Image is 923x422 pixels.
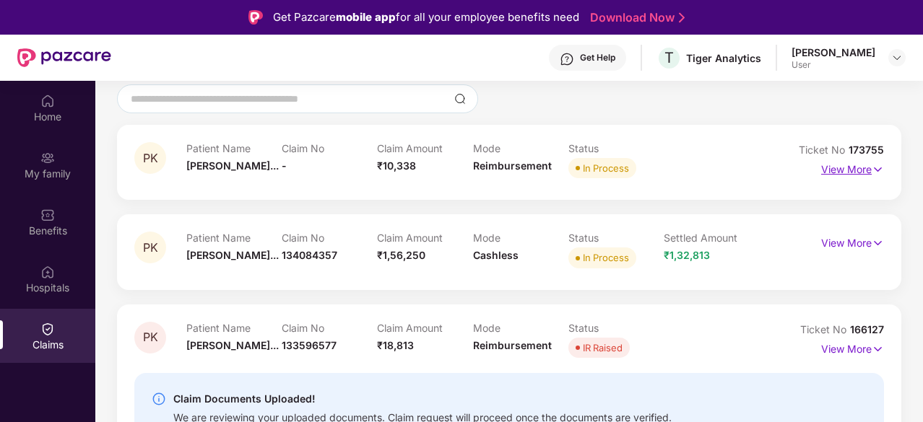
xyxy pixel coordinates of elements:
img: svg+xml;base64,PHN2ZyB4bWxucz0iaHR0cDovL3d3dy53My5vcmcvMjAwMC9zdmciIHdpZHRoPSIxNyIgaGVpZ2h0PSIxNy... [872,162,884,177]
p: Mode [473,322,568,334]
img: svg+xml;base64,PHN2ZyBpZD0iSGVscC0zMngzMiIgeG1sbnM9Imh0dHA6Ly93d3cudzMub3JnLzIwMDAvc3ZnIiB3aWR0aD... [560,52,574,66]
img: svg+xml;base64,PHN2ZyBpZD0iSW5mby0yMHgyMCIgeG1sbnM9Imh0dHA6Ly93d3cudzMub3JnLzIwMDAvc3ZnIiB3aWR0aD... [152,392,166,406]
span: PK [143,331,158,343]
div: [PERSON_NAME] [792,45,875,59]
span: ₹18,813 [377,339,414,351]
span: Reimbursement [473,159,552,172]
p: View More [821,232,884,251]
p: Patient Name [186,232,282,244]
img: svg+xml;base64,PHN2ZyBpZD0iU2VhcmNoLTMyeDMyIiB4bWxucz0iaHR0cDovL3d3dy53My5vcmcvMjAwMC9zdmciIHdpZH... [454,93,466,105]
span: ₹10,338 [377,159,416,172]
p: Status [568,322,664,334]
img: svg+xml;base64,PHN2ZyB3aWR0aD0iMjAiIGhlaWdodD0iMjAiIHZpZXdCb3g9IjAgMCAyMCAyMCIgZmlsbD0ibm9uZSIgeG... [40,151,55,165]
div: Get Help [580,52,615,63]
div: User [792,59,875,71]
p: Claim No [282,232,377,244]
p: Claim Amount [377,232,472,244]
span: PK [143,242,158,254]
span: [PERSON_NAME]... [186,249,279,261]
span: - [282,159,287,172]
p: Claim Amount [377,142,472,154]
span: Reimbursement [473,339,552,351]
div: Get Pazcare for all your employee benefits need [273,9,579,26]
span: 134084357 [282,249,337,261]
p: Patient Name [186,322,282,334]
img: Stroke [679,10,685,25]
img: svg+xml;base64,PHN2ZyB4bWxucz0iaHR0cDovL3d3dy53My5vcmcvMjAwMC9zdmciIHdpZHRoPSIxNyIgaGVpZ2h0PSIxNy... [872,341,884,357]
div: IR Raised [583,340,623,355]
span: ₹1,32,813 [664,249,710,261]
p: Settled Amount [664,232,759,244]
div: Claim Documents Uploaded! [173,390,672,408]
span: PK [143,152,158,164]
span: Ticket No [799,144,849,156]
strong: mobile app [336,10,396,24]
img: svg+xml;base64,PHN2ZyBpZD0iSG9tZSIgeG1sbnM9Imh0dHA6Ly93d3cudzMub3JnLzIwMDAvc3ZnIiB3aWR0aD0iMjAiIG... [40,94,55,108]
p: Claim No [282,322,377,334]
img: svg+xml;base64,PHN2ZyBpZD0iQmVuZWZpdHMiIHhtbG5zPSJodHRwOi8vd3d3LnczLm9yZy8yMDAwL3N2ZyIgd2lkdGg9Ij... [40,208,55,222]
span: T [664,49,674,66]
img: New Pazcare Logo [17,48,111,67]
img: svg+xml;base64,PHN2ZyBpZD0iQ2xhaW0iIHhtbG5zPSJodHRwOi8vd3d3LnczLm9yZy8yMDAwL3N2ZyIgd2lkdGg9IjIwIi... [40,322,55,336]
span: 173755 [849,144,884,156]
div: In Process [583,161,629,175]
a: Download Now [590,10,680,25]
p: View More [821,338,884,357]
div: In Process [583,250,629,265]
p: Patient Name [186,142,282,154]
p: Claim No [282,142,377,154]
p: View More [821,158,884,177]
span: Ticket No [800,323,850,335]
span: ₹1,56,250 [377,249,425,261]
p: Status [568,232,664,244]
span: [PERSON_NAME]... [186,339,279,351]
span: Cashless [473,249,519,261]
p: Mode [473,232,568,244]
span: 166127 [850,323,884,335]
span: [PERSON_NAME]... [186,159,279,172]
img: svg+xml;base64,PHN2ZyBpZD0iSG9zcGl0YWxzIiB4bWxucz0iaHR0cDovL3d3dy53My5vcmcvMjAwMC9zdmciIHdpZHRoPS... [40,265,55,279]
p: Claim Amount [377,322,472,334]
img: Logo [248,10,263,25]
span: 133596577 [282,339,337,351]
div: Tiger Analytics [686,51,761,65]
p: Mode [473,142,568,154]
img: svg+xml;base64,PHN2ZyBpZD0iRHJvcGRvd24tMzJ4MzIiIHhtbG5zPSJodHRwOi8vd3d3LnczLm9yZy8yMDAwL3N2ZyIgd2... [891,52,903,63]
p: Status [568,142,664,154]
img: svg+xml;base64,PHN2ZyB4bWxucz0iaHR0cDovL3d3dy53My5vcmcvMjAwMC9zdmciIHdpZHRoPSIxNyIgaGVpZ2h0PSIxNy... [872,235,884,251]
